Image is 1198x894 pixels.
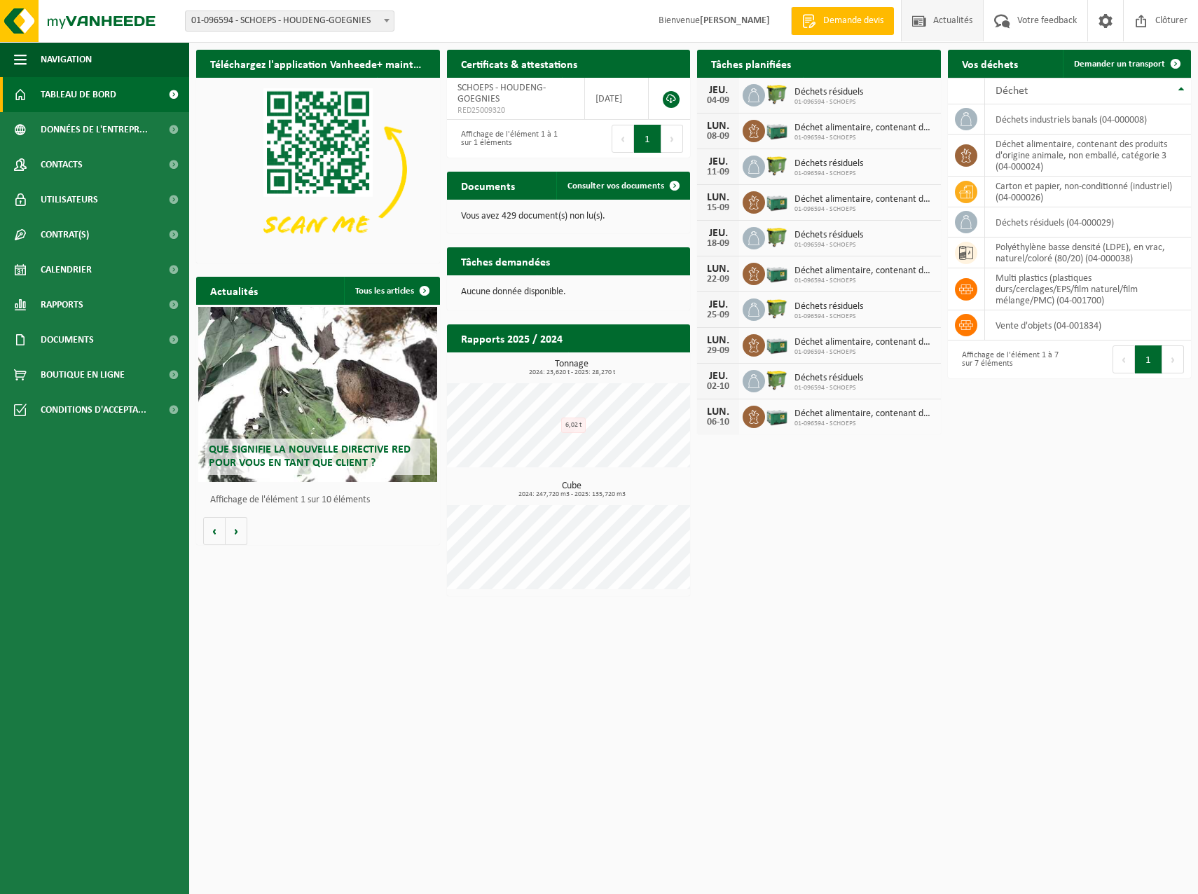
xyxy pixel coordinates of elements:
[794,312,863,321] span: 01-096594 - SCHOEPS
[985,207,1192,238] td: déchets résiduels (04-000029)
[41,322,94,357] span: Documents
[765,82,789,106] img: WB-1100-HPE-GN-50
[820,14,887,28] span: Demande devis
[612,125,634,153] button: Previous
[344,277,439,305] a: Tous les articles
[704,418,732,427] div: 06-10
[704,371,732,382] div: JEU.
[765,153,789,177] img: WB-1100-HPE-GN-50
[704,299,732,310] div: JEU.
[794,205,934,214] span: 01-096594 - SCHOEPS
[704,335,732,346] div: LUN.
[209,444,411,469] span: Que signifie la nouvelle directive RED pour vous en tant que client ?
[210,495,433,505] p: Affichage de l'élément 1 sur 10 éléments
[794,194,934,205] span: Déchet alimentaire, contenant des produits d'origine animale, non emballé, catég...
[634,125,661,153] button: 1
[226,517,247,545] button: Volgende
[791,7,894,35] a: Demande devis
[794,123,934,134] span: Déchet alimentaire, contenant des produits d'origine animale, non emballé, catég...
[996,85,1028,97] span: Déchet
[196,50,440,77] h2: Téléchargez l'application Vanheede+ maintenant!
[794,87,863,98] span: Déchets résiduels
[447,324,577,352] h2: Rapports 2025 / 2024
[704,275,732,284] div: 22-09
[985,310,1192,341] td: vente d'objets (04-001834)
[41,42,92,77] span: Navigation
[794,158,863,170] span: Déchets résiduels
[454,359,691,376] h3: Tonnage
[704,85,732,96] div: JEU.
[765,189,789,213] img: PB-LB-0680-HPE-GN-01
[704,167,732,177] div: 11-09
[765,404,789,427] img: PB-LB-0680-HPE-GN-01
[41,77,116,112] span: Tableau de bord
[794,241,863,249] span: 01-096594 - SCHOEPS
[454,123,562,154] div: Affichage de l'élément 1 à 1 sur 1 éléments
[765,225,789,249] img: WB-1100-HPE-GN-50
[585,78,649,120] td: [DATE]
[41,357,125,392] span: Boutique en ligne
[794,277,934,285] span: 01-096594 - SCHOEPS
[794,384,863,392] span: 01-096594 - SCHOEPS
[985,238,1192,268] td: polyéthylène basse densité (LDPE), en vrac, naturel/coloré (80/20) (04-000038)
[794,408,934,420] span: Déchet alimentaire, contenant des produits d'origine animale, non emballé, catég...
[461,287,677,297] p: Aucune donnée disponible.
[661,125,683,153] button: Next
[765,332,789,356] img: PB-LB-0680-HPE-GN-01
[794,230,863,241] span: Déchets résiduels
[704,203,732,213] div: 15-09
[985,104,1192,135] td: déchets industriels banals (04-000008)
[186,11,394,31] span: 01-096594 - SCHOEPS - HOUDENG-GOEGNIES
[447,247,564,275] h2: Tâches demandées
[794,266,934,277] span: Déchet alimentaire, contenant des produits d'origine animale, non emballé, catég...
[567,181,664,191] span: Consulter vos documents
[41,147,83,182] span: Contacts
[704,96,732,106] div: 04-09
[985,268,1192,310] td: multi plastics (plastiques durs/cerclages/EPS/film naturel/film mélange/PMC) (04-001700)
[1063,50,1190,78] a: Demander un transport
[794,301,863,312] span: Déchets résiduels
[955,344,1063,375] div: Affichage de l'élément 1 à 7 sur 7 éléments
[704,121,732,132] div: LUN.
[454,491,691,498] span: 2024: 247,720 m3 - 2025: 135,720 m3
[765,368,789,392] img: WB-1100-HPE-GN-50
[704,132,732,142] div: 08-09
[948,50,1032,77] h2: Vos déchets
[794,348,934,357] span: 01-096594 - SCHOEPS
[1135,345,1162,373] button: 1
[1162,345,1184,373] button: Next
[447,50,591,77] h2: Certificats & attestations
[41,182,98,217] span: Utilisateurs
[704,310,732,320] div: 25-09
[561,418,586,433] div: 6,02 t
[794,337,934,348] span: Déchet alimentaire, contenant des produits d'origine animale, non emballé, catég...
[454,481,691,498] h3: Cube
[41,392,146,427] span: Conditions d'accepta...
[704,239,732,249] div: 18-09
[765,118,789,142] img: PB-LB-0680-HPE-GN-01
[556,172,689,200] a: Consulter vos documents
[198,307,437,482] a: Que signifie la nouvelle directive RED pour vous en tant que client ?
[985,177,1192,207] td: carton et papier, non-conditionné (industriel) (04-000026)
[704,346,732,356] div: 29-09
[41,287,83,322] span: Rapports
[697,50,805,77] h2: Tâches planifiées
[457,105,574,116] span: RED25009320
[704,263,732,275] div: LUN.
[794,98,863,106] span: 01-096594 - SCHOEPS
[461,212,677,221] p: Vous avez 429 document(s) non lu(s).
[41,252,92,287] span: Calendrier
[185,11,394,32] span: 01-096594 - SCHOEPS - HOUDENG-GOEGNIES
[41,112,148,147] span: Données de l'entrepr...
[447,172,529,199] h2: Documents
[1113,345,1135,373] button: Previous
[454,369,691,376] span: 2024: 23,620 t - 2025: 28,270 t
[704,228,732,239] div: JEU.
[568,352,689,380] a: Consulter les rapports
[765,261,789,284] img: PB-LB-0680-HPE-GN-01
[794,134,934,142] span: 01-096594 - SCHOEPS
[794,170,863,178] span: 01-096594 - SCHOEPS
[985,135,1192,177] td: déchet alimentaire, contenant des produits d'origine animale, non emballé, catégorie 3 (04-000024)
[1074,60,1165,69] span: Demander un transport
[700,15,770,26] strong: [PERSON_NAME]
